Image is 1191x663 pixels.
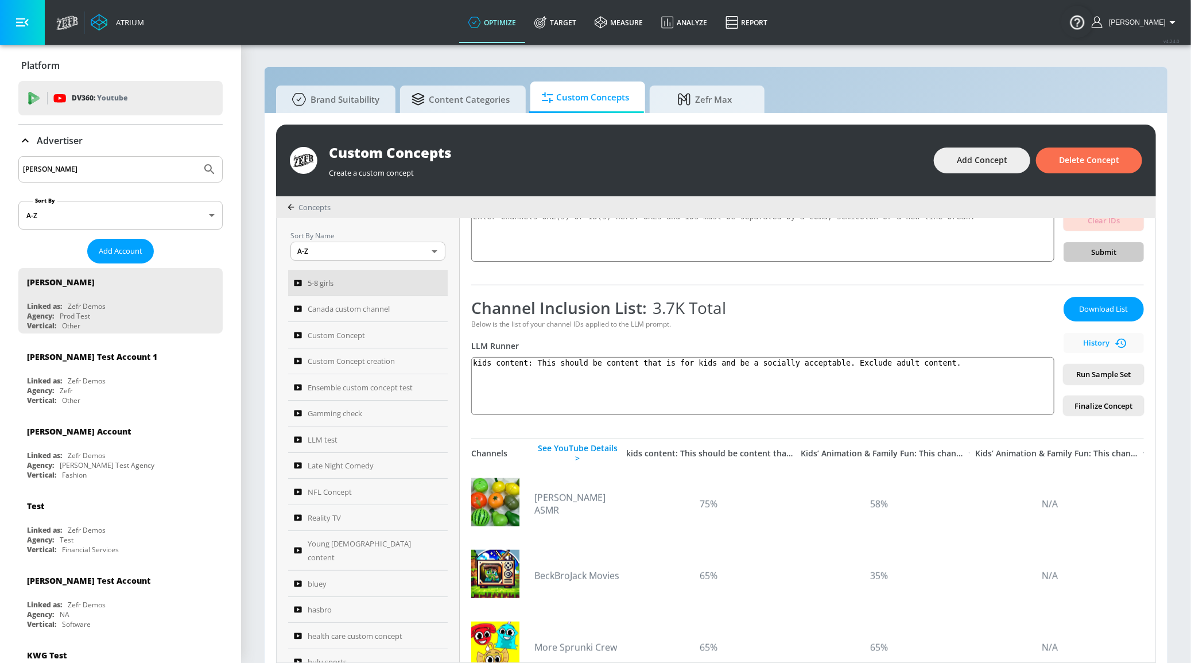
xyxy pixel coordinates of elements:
[626,641,791,654] div: 65%
[308,511,341,525] span: Reality TV
[288,86,379,113] span: Brand Suitability
[308,276,333,290] span: 5-8 girls
[1092,15,1180,29] button: [PERSON_NAME]
[290,242,445,261] div: A-Z
[18,343,223,408] div: [PERSON_NAME] Test Account 1Linked as:Zefr DemosAgency:ZefrVertical:Other
[288,597,448,623] a: hasbro
[1059,153,1119,168] span: Delete Concept
[1104,18,1166,26] span: login as: justin.nim@zefr.com
[1073,368,1135,381] span: Run Sample Set
[288,401,448,427] a: Gamming check
[18,268,223,334] div: [PERSON_NAME]Linked as:Zefr DemosAgency:Prod TestVertical:Other
[60,610,69,619] div: NA
[626,498,791,510] div: 75%
[62,396,80,405] div: Other
[525,2,585,43] a: Target
[27,460,54,470] div: Agency:
[471,357,1054,415] textarea: kids content: This should be content that is for kids and be a socially acceptable. Exclude adult...
[27,619,56,629] div: Vertical:
[27,600,62,610] div: Linked as:
[72,92,127,104] p: DV360:
[1064,297,1144,321] button: Download List
[288,296,448,323] a: Canada custom channel
[27,277,95,288] div: [PERSON_NAME]
[18,567,223,632] div: [PERSON_NAME] Test AccountLinked as:Zefr DemosAgency:NAVertical:Software
[308,302,390,316] span: Canada custom channel
[975,448,1144,459] div: Kids’ Animation & Family Fun: This channel delivers a colorful mix of children’s entertainment, f...
[290,230,445,242] p: Sort By Name
[534,641,617,654] a: More Sprunki Crew
[1073,400,1135,413] span: Finalize Concept
[308,406,362,420] span: Gamming check
[288,623,448,649] a: health care custom concept
[27,451,62,460] div: Linked as:
[716,2,777,43] a: Report
[967,498,1132,510] div: N/A
[459,2,525,43] a: optimize
[308,433,337,447] span: LLM test
[1068,336,1139,350] span: History
[967,569,1132,582] div: N/A
[652,2,716,43] a: Analyze
[471,297,1054,319] div: Channel Inclusion List:
[1064,211,1144,231] button: Clear IDs
[18,417,223,483] div: [PERSON_NAME] AccountLinked as:Zefr DemosAgency:[PERSON_NAME] Test AgencyVertical:Fashion
[975,448,1138,459] div: Kids’ Animation & Family Fun: This channel delivers a colorful mix of children’s entertainment, f...
[18,49,223,82] div: Platform
[308,328,365,342] span: Custom Concept
[1064,333,1144,353] button: History
[288,374,448,401] a: Ensemble custom concept test
[27,535,54,545] div: Agency:
[23,162,197,177] input: Search by name
[27,650,67,661] div: KWG Test
[308,629,402,643] span: health care custom concept
[542,84,629,111] span: Custom Concepts
[288,505,448,532] a: Reality TV
[308,537,426,564] span: Young [DEMOGRAPHIC_DATA] content
[27,301,62,311] div: Linked as:
[1061,6,1093,38] button: Open Resource Center
[62,619,91,629] div: Software
[801,448,963,459] div: Kids’ Animation & Family Fun: This channel delivers a colorful mix of children’s entertainment, f...
[68,600,106,610] div: Zefr Demos
[534,491,620,517] a: [PERSON_NAME] ASMR
[27,501,44,511] div: Test
[62,545,119,555] div: Financial Services
[471,448,529,459] div: Channels
[37,134,83,147] p: Advertiser
[18,81,223,115] div: DV360: Youtube
[471,319,1054,329] div: Below is the list of your channel IDs applied to the LLM prompt.
[68,451,106,460] div: Zefr Demos
[97,92,127,104] p: Youtube
[27,525,62,535] div: Linked as:
[27,321,56,331] div: Vertical:
[308,485,352,499] span: NFL Concept
[308,603,332,617] span: hasbro
[111,17,144,28] div: Atrium
[91,14,144,31] a: Atrium
[797,498,961,510] div: 58%
[68,525,106,535] div: Zefr Demos
[288,479,448,505] a: NFL Concept
[60,386,73,396] div: Zefr
[957,153,1007,168] span: Add Concept
[967,641,1132,654] div: N/A
[1075,303,1132,316] span: Download List
[288,270,448,296] a: 5-8 girls
[288,531,448,571] a: Young [DEMOGRAPHIC_DATA] content
[1064,396,1144,416] button: Finalize Concept
[534,569,619,582] a: BeckBroJack Movies
[27,426,131,437] div: [PERSON_NAME] Account
[27,311,54,321] div: Agency:
[288,453,448,479] a: Late Night Comedy
[797,569,961,582] div: 35%
[18,492,223,557] div: TestLinked as:Zefr DemosAgency:TestVertical:Financial Services
[308,381,413,394] span: Ensemble custom concept test
[27,396,56,405] div: Vertical:
[27,351,157,362] div: [PERSON_NAME] Test Account 1
[68,301,106,311] div: Zefr Demos
[661,86,748,113] span: Zefr Max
